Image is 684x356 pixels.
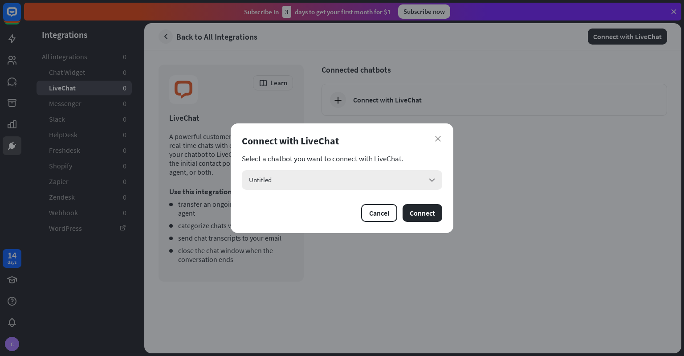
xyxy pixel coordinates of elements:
button: Connect [403,204,442,222]
div: Connect with LiveChat [242,135,442,147]
button: Open LiveChat chat widget [7,4,34,30]
section: Select a chatbot you want to connect with LiveChat. [242,154,442,163]
button: Cancel [361,204,397,222]
span: Untitled [249,176,272,184]
i: arrow_down [427,175,437,185]
i: close [435,136,441,142]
